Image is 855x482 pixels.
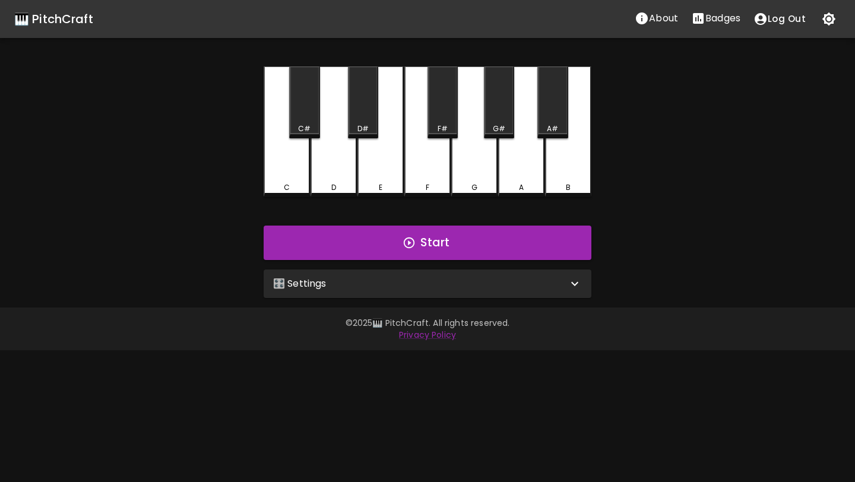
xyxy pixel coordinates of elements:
button: About [628,7,685,30]
p: Badges [705,11,740,26]
div: D# [357,123,369,134]
button: account of current user [747,7,812,31]
button: Start [264,226,591,260]
p: © 2025 🎹 PitchCraft. All rights reserved. [85,317,769,329]
div: F# [438,123,448,134]
div: C# [298,123,311,134]
div: C [284,182,290,193]
div: B [566,182,571,193]
a: Privacy Policy [399,329,456,341]
div: E [379,182,382,193]
div: G# [493,123,505,134]
div: D [331,182,336,193]
a: Stats [685,7,747,31]
p: About [649,11,678,26]
div: 🎛️ Settings [264,269,591,298]
div: G [471,182,477,193]
div: A [519,182,524,193]
button: Stats [685,7,747,30]
div: A# [547,123,558,134]
a: About [628,7,685,31]
div: F [426,182,429,193]
p: 🎛️ Settings [273,277,327,291]
a: 🎹 PitchCraft [14,9,93,28]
